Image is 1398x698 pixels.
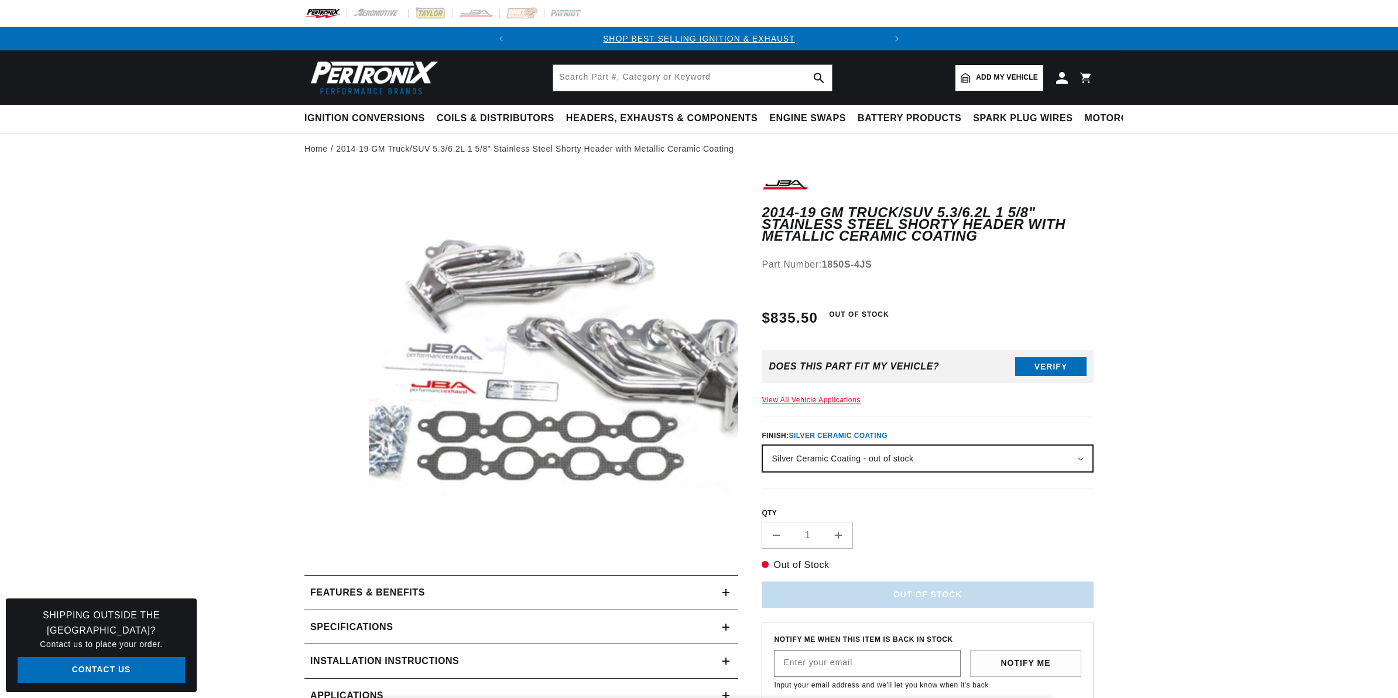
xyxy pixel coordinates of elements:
summary: Ignition Conversions [304,105,431,132]
h2: Specifications [310,620,393,635]
span: Out of Stock [823,307,895,322]
summary: Coils & Distributors [431,105,560,132]
summary: Features & Benefits [304,576,738,610]
summary: Spark Plug Wires [967,105,1078,132]
button: Translation missing: en.sections.announcements.previous_announcement [489,27,513,50]
a: Home [304,142,328,155]
span: Ignition Conversions [304,112,425,125]
span: Add my vehicle [976,72,1038,83]
span: $835.50 [762,307,818,329]
span: Headers, Exhausts & Components [566,112,758,125]
div: 1 of 2 [513,32,885,45]
label: Finish: [762,430,1094,441]
p: Out of Stock [762,557,1094,573]
a: SHOP BEST SELLING IGNITION & EXHAUST [603,34,795,43]
button: Translation missing: en.sections.announcements.next_announcement [885,27,909,50]
button: Notify Me [970,650,1081,677]
span: Battery Products [858,112,961,125]
a: View All Vehicle Applications [762,396,861,404]
summary: Motorcycle [1079,105,1160,132]
span: Notify me when this item is back in stock [774,634,1081,645]
span: Engine Swaps [769,112,846,125]
summary: Installation instructions [304,644,738,678]
summary: Headers, Exhausts & Components [560,105,763,132]
span: Coils & Distributors [437,112,554,125]
a: 2014-19 GM Truck/SUV 5.3/6.2L 1 5/8" Stainless Steel Shorty Header with Metallic Ceramic Coating [336,142,734,155]
slideshow-component: Translation missing: en.sections.announcements.announcement_bar [275,27,1123,50]
summary: Battery Products [852,105,967,132]
span: Input your email address and we'll let you know when it's back [774,681,989,689]
a: Add my vehicle [955,65,1043,91]
label: QTY [762,508,1094,518]
h3: Shipping Outside the [GEOGRAPHIC_DATA]? [18,608,185,638]
span: Spark Plug Wires [973,112,1073,125]
button: Verify [1015,357,1087,376]
img: Pertronix [304,57,439,98]
strong: 1850S-4JS [822,259,872,269]
p: Contact us to place your order. [18,638,185,651]
div: Announcement [513,32,885,45]
input: Enter your email [775,651,960,676]
a: Contact Us [18,657,185,683]
nav: breadcrumbs [304,142,1094,155]
input: Search Part #, Category or Keyword [553,65,832,91]
media-gallery: Gallery Viewer [304,176,738,552]
span: Silver Ceramic Coating [789,432,888,440]
button: search button [806,65,832,91]
div: Part Number: [762,257,1094,272]
h1: 2014-19 GM Truck/SUV 5.3/6.2L 1 5/8" Stainless Steel Shorty Header with Metallic Ceramic Coating [762,207,1094,242]
div: Does This part fit My vehicle? [769,361,939,372]
summary: Specifications [304,610,738,644]
h2: Installation instructions [310,653,459,669]
summary: Engine Swaps [763,105,852,132]
span: Motorcycle [1085,112,1154,125]
h2: Features & Benefits [310,585,425,600]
